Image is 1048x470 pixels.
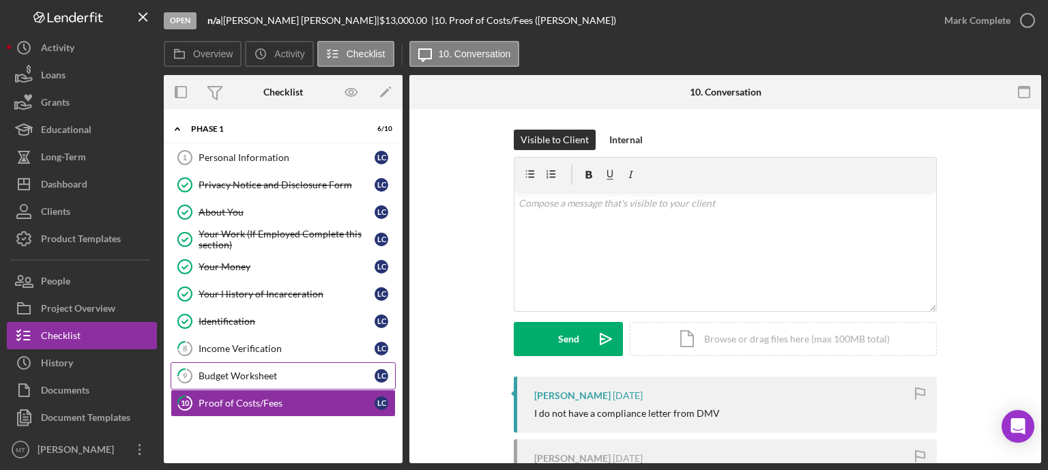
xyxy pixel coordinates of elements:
div: Your History of Incarceration [199,289,375,299]
a: Your MoneyLC [171,253,396,280]
div: L C [375,178,388,192]
div: Checklist [263,87,303,98]
label: 10. Conversation [439,48,511,59]
tspan: 10 [181,398,190,407]
button: Grants [7,89,157,116]
a: 9Budget WorksheetLC [171,362,396,390]
button: Project Overview [7,295,157,322]
time: 2025-08-08 18:44 [613,390,643,401]
div: Project Overview [41,295,115,325]
button: Activity [245,41,313,67]
label: Overview [193,48,233,59]
a: 1Personal InformationLC [171,144,396,171]
div: 10. Conversation [690,87,761,98]
text: MT [16,446,25,454]
div: Checklist [41,322,81,353]
button: Educational [7,116,157,143]
button: Dashboard [7,171,157,198]
div: Activity [41,34,74,65]
div: L C [375,314,388,328]
div: Documents [41,377,89,407]
div: L C [375,287,388,301]
div: L C [375,342,388,355]
div: L C [375,205,388,219]
div: About You [199,207,375,218]
a: About YouLC [171,199,396,226]
button: Overview [164,41,242,67]
button: Documents [7,377,157,404]
a: Privacy Notice and Disclosure FormLC [171,171,396,199]
div: Send [558,322,579,356]
button: Visible to Client [514,130,596,150]
button: Document Templates [7,404,157,431]
button: People [7,267,157,295]
a: Your History of IncarcerationLC [171,280,396,308]
button: Activity [7,34,157,61]
div: Open Intercom Messenger [1002,410,1034,443]
div: [PERSON_NAME] [534,453,611,464]
b: n/a [207,14,220,26]
div: Budget Worksheet [199,370,375,381]
button: History [7,349,157,377]
div: Document Templates [41,404,130,435]
div: L C [375,151,388,164]
a: Checklist [7,322,157,349]
div: Product Templates [41,225,121,256]
button: Send [514,322,623,356]
div: Privacy Notice and Disclosure Form [199,179,375,190]
div: | 10. Proof of Costs/Fees ([PERSON_NAME]) [431,15,616,26]
button: Product Templates [7,225,157,252]
div: Identification [199,316,375,327]
tspan: 1 [183,153,187,162]
label: Activity [274,48,304,59]
div: [PERSON_NAME] [PERSON_NAME] | [223,15,379,26]
button: Long-Term [7,143,157,171]
div: Visible to Client [521,130,589,150]
button: Checklist [317,41,394,67]
div: Long-Term [41,143,86,174]
div: L C [375,260,388,274]
div: L C [375,233,388,246]
div: Proof of Costs/Fees [199,398,375,409]
a: Your Work (If Employed Complete this section)LC [171,226,396,253]
div: I do not have a compliance letter from DMV [534,408,720,419]
div: Your Work (If Employed Complete this section) [199,229,375,250]
button: Internal [602,130,650,150]
button: Loans [7,61,157,89]
div: L C [375,396,388,410]
div: Income Verification [199,343,375,354]
div: Loans [41,61,65,92]
div: Grants [41,89,70,119]
div: 6 / 10 [368,125,392,133]
button: Mark Complete [931,7,1041,34]
tspan: 9 [183,371,188,380]
div: People [41,267,70,298]
button: MT[PERSON_NAME] [7,436,157,463]
div: History [41,349,73,380]
div: Phase 1 [191,125,358,133]
div: Clients [41,198,70,229]
div: Open [164,12,196,29]
div: $13,000.00 [379,15,431,26]
a: 8Income VerificationLC [171,335,396,362]
div: L C [375,369,388,383]
button: Clients [7,198,157,225]
time: 2025-07-14 17:47 [613,453,643,464]
a: IdentificationLC [171,308,396,335]
div: Dashboard [41,171,87,201]
tspan: 8 [183,344,187,353]
div: Your Money [199,261,375,272]
div: [PERSON_NAME] [34,436,123,467]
